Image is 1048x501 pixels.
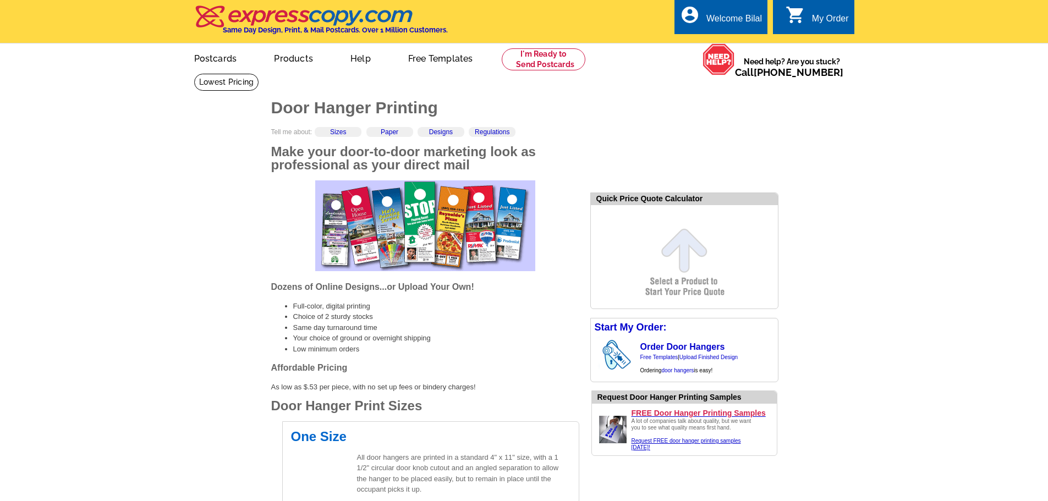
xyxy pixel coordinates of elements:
[271,363,579,373] h3: Affordable Pricing
[271,382,579,393] p: As low as $.53 per piece, with no set up fees or bindery charges!
[591,318,778,337] div: Start My Order:
[291,430,570,443] h2: One Size
[271,282,579,292] h3: Dozens of Online Designs...or Upload Your Own!
[632,408,772,418] a: FREE Door Hanger Printing Samples
[706,14,762,29] div: Welcome Bilal
[293,311,579,322] li: Choice of 2 sturdy stocks
[591,337,600,373] img: background image for door hangers arrow
[591,193,778,205] div: Quick Price Quote Calculator
[640,342,725,351] a: Order Door Hangers
[293,333,579,344] li: Your choice of ground or overnight shipping
[735,67,843,78] span: Call
[786,5,805,25] i: shopping_cart
[271,399,579,412] h2: Door Hanger Print Sizes
[223,26,448,34] h4: Same Day Design, Print, & Mail Postcards. Over 1 Million Customers.
[679,354,738,360] a: Upload Finished Design
[680,5,700,25] i: account_circle
[600,337,639,373] img: door hanger swinging on a residential doorknob
[330,128,346,136] a: Sizes
[475,128,509,136] a: Regulations
[357,452,570,495] p: All door hangers are printed in a standard 4" x 11" size, with a 1 1/2" circular door knob cutout...
[661,367,694,373] a: door hangers
[256,45,331,70] a: Products
[381,128,398,136] a: Paper
[632,418,758,451] div: A lot of companies talk about quality, but we want you to see what quality means first hand.
[177,45,255,70] a: Postcards
[293,322,579,333] li: Same day turnaround time
[271,145,579,172] h2: Make your door-to-door marketing look as professional as your direct mail
[786,12,849,26] a: shopping_cart My Order
[333,45,388,70] a: Help
[640,354,738,373] span: | Ordering is easy!
[429,128,453,136] a: Designs
[293,344,579,355] li: Low minimum orders
[754,67,843,78] a: [PHONE_NUMBER]
[194,13,448,34] a: Same Day Design, Print, & Mail Postcards. Over 1 Million Customers.
[596,413,629,446] img: Upload a door hanger design
[812,14,849,29] div: My Order
[632,438,741,450] a: Request FREE door hanger printing samples [DATE]!
[735,56,849,78] span: Need help? Are you stuck?
[391,45,491,70] a: Free Templates
[271,100,579,116] h1: Door Hanger Printing
[597,392,777,403] div: Request Door Hanger Printing Samples
[640,354,678,360] a: Free Templates
[293,301,579,312] li: Full-color, digital printing
[315,180,535,271] img: door hanger template designs
[703,43,735,75] img: help
[271,127,579,145] div: Tell me about:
